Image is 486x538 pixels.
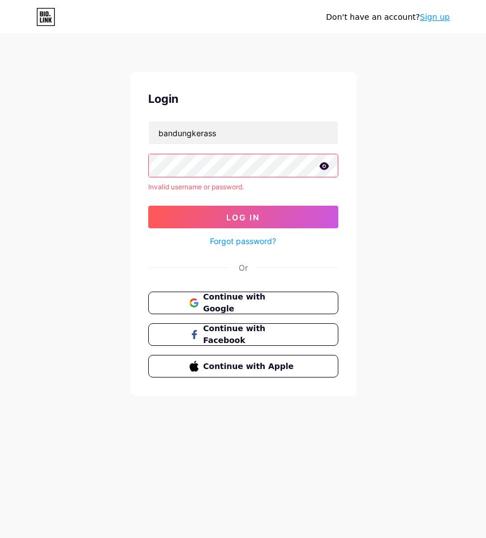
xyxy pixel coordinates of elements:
button: Continue with Apple [148,355,338,378]
span: Continue with Google [203,291,296,315]
button: Continue with Google [148,292,338,314]
div: Invalid username or password. [148,182,338,192]
a: Sign up [420,12,450,21]
div: Don't have an account? [326,11,450,23]
div: Login [148,90,338,107]
button: Log In [148,206,338,228]
button: Continue with Facebook [148,323,338,346]
div: Or [239,262,248,274]
input: Username [149,122,338,144]
span: Continue with Facebook [203,323,296,346]
span: Log In [226,212,260,222]
span: Continue with Apple [203,361,296,372]
a: Forgot password? [210,235,276,247]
